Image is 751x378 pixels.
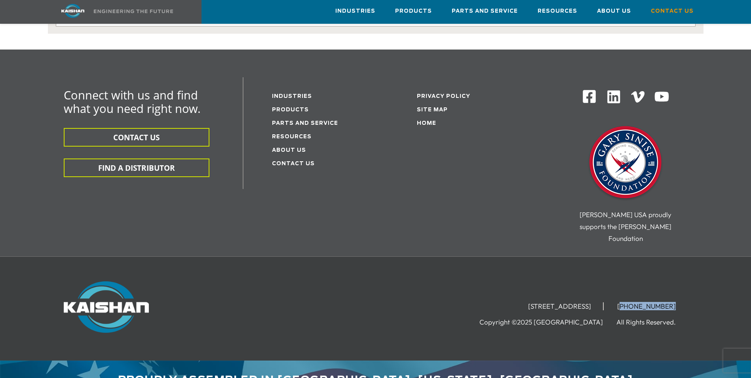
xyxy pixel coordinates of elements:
li: All Rights Reserved. [616,318,688,326]
a: Resources [538,0,577,22]
button: FIND A DISTRIBUTOR [64,158,209,177]
a: Industries [335,0,375,22]
li: [STREET_ADDRESS] [516,302,604,310]
span: Industries [335,7,375,16]
a: About Us [597,0,631,22]
a: Industries [272,94,312,99]
span: Contact Us [651,7,694,16]
a: Site Map [417,107,448,113]
span: [PERSON_NAME] USA proudly supports the [PERSON_NAME] Foundation [580,210,671,242]
img: kaishan logo [43,4,103,18]
a: Products [395,0,432,22]
a: Products [272,107,309,113]
button: CONTACT US [64,128,209,147]
img: Gary Sinise Foundation [586,124,665,203]
a: Contact Us [272,161,315,166]
img: Kaishan [64,281,149,333]
img: Facebook [582,89,597,104]
a: Resources [272,134,312,139]
img: Youtube [654,89,669,105]
span: About Us [597,7,631,16]
span: Connect with us and find what you need right now. [64,87,201,116]
li: Copyright ©2025 [GEOGRAPHIC_DATA] [479,318,615,326]
img: Linkedin [606,89,622,105]
span: Parts and Service [452,7,518,16]
span: Products [395,7,432,16]
a: Parts and service [272,121,338,126]
a: About Us [272,148,306,153]
img: Engineering the future [94,10,173,13]
a: Contact Us [651,0,694,22]
img: Vimeo [631,91,645,103]
li: [PHONE_NUMBER] [605,302,688,310]
a: Privacy Policy [417,94,470,99]
span: Resources [538,7,577,16]
a: Parts and Service [452,0,518,22]
a: Home [417,121,436,126]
